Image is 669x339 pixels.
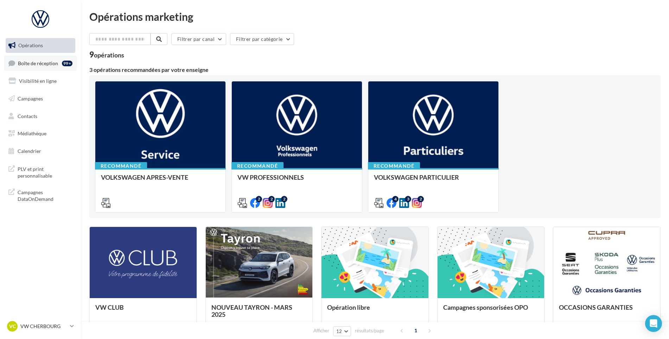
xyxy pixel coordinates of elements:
div: 2 [268,196,275,202]
a: Visibilité en ligne [4,74,77,88]
div: Recommandé [368,162,420,170]
span: PLV et print personnalisable [18,164,72,179]
a: Opérations [4,38,77,53]
span: OCCASIONS GARANTIES [559,303,633,311]
span: VOLKSWAGEN PARTICULIER [374,173,459,181]
div: 9 [89,51,124,58]
div: 4 [392,196,399,202]
span: Visibilité en ligne [19,78,57,84]
div: Open Intercom Messenger [645,315,662,332]
span: Calendrier [18,148,41,154]
a: Boîte de réception99+ [4,56,77,71]
div: Recommandé [231,162,283,170]
span: Boîte de réception [18,60,58,66]
span: VC [9,323,16,330]
a: Calendrier [4,144,77,159]
span: Campagnes DataOnDemand [18,187,72,203]
a: Campagnes [4,91,77,106]
a: PLV et print personnalisable [4,161,77,182]
span: Contacts [18,113,37,119]
span: VW PROFESSIONNELS [237,173,304,181]
span: Médiathèque [18,130,46,136]
div: 99+ [62,61,72,66]
span: Campagnes [18,95,43,101]
span: Afficher [313,327,329,334]
span: 12 [336,328,342,334]
span: VOLKSWAGEN APRES-VENTE [101,173,188,181]
span: Opération libre [327,303,370,311]
div: opérations [94,52,124,58]
span: Campagnes sponsorisées OPO [443,303,528,311]
button: Filtrer par canal [171,33,226,45]
a: Contacts [4,109,77,124]
span: NOUVEAU TAYRON - MARS 2025 [211,303,292,318]
div: 2 [256,196,262,202]
div: 2 [418,196,424,202]
button: Filtrer par catégorie [230,33,294,45]
div: Opérations marketing [89,11,661,22]
a: Campagnes DataOnDemand [4,185,77,205]
a: VC VW CHERBOURG [6,320,75,333]
button: 12 [333,326,351,336]
span: résultats/page [355,327,384,334]
div: Recommandé [95,162,147,170]
span: VW CLUB [95,303,124,311]
a: Médiathèque [4,126,77,141]
span: 1 [410,325,421,336]
div: 3 [405,196,411,202]
span: Opérations [18,42,43,48]
p: VW CHERBOURG [20,323,67,330]
div: 2 [281,196,287,202]
div: 3 opérations recommandées par votre enseigne [89,67,661,73]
